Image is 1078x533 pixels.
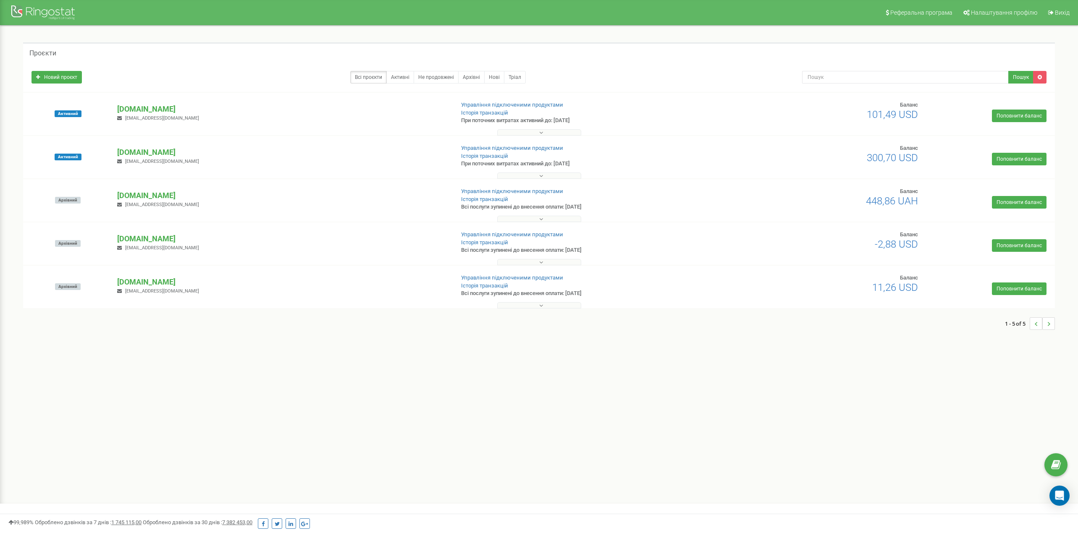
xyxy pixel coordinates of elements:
[900,145,918,151] span: Баланс
[117,104,447,115] p: [DOMAIN_NAME]
[55,154,81,160] span: Активний
[461,145,563,151] a: Управління підключеними продуктами
[900,274,918,281] span: Баланс
[461,274,563,281] a: Управління підключеними продуктами
[461,160,706,168] p: При поточних витратах активний до: [DATE]
[890,9,952,16] span: Реферальна програма
[55,110,81,117] span: Активний
[461,290,706,298] p: Всі послуги зупинені до внесення оплати: [DATE]
[900,231,918,238] span: Баланс
[802,71,1009,84] input: Пошук
[461,188,563,194] a: Управління підключеними продуктами
[117,233,447,244] p: [DOMAIN_NAME]
[461,110,508,116] a: Історія транзакцій
[117,277,447,287] p: [DOMAIN_NAME]
[117,190,447,201] p: [DOMAIN_NAME]
[1055,9,1070,16] span: Вихід
[461,117,706,125] p: При поточних витратах активний до: [DATE]
[867,109,918,120] span: 101,49 USD
[1049,486,1070,506] div: Open Intercom Messenger
[875,238,918,250] span: -2,88 USD
[125,202,199,207] span: [EMAIL_ADDRESS][DOMAIN_NAME]
[900,102,918,108] span: Баланс
[992,110,1047,122] a: Поповнити баланс
[55,283,81,290] span: Архівний
[504,71,526,84] a: Тріал
[350,71,387,84] a: Всі проєкти
[992,196,1047,209] a: Поповнити баланс
[971,9,1037,16] span: Налаштування профілю
[125,245,199,251] span: [EMAIL_ADDRESS][DOMAIN_NAME]
[867,152,918,164] span: 300,70 USD
[29,50,56,57] h5: Проєкти
[1005,317,1030,330] span: 1 - 5 of 5
[866,195,918,207] span: 448,86 UAH
[461,231,563,238] a: Управління підключеними продуктами
[461,282,508,289] a: Історія транзакцій
[1005,309,1055,338] nav: ...
[1008,71,1033,84] button: Пошук
[992,282,1047,295] a: Поповнити баланс
[31,71,82,84] a: Новий проєкт
[484,71,504,84] a: Нові
[414,71,459,84] a: Не продовжені
[125,115,199,121] span: [EMAIL_ADDRESS][DOMAIN_NAME]
[461,102,563,108] a: Управління підключеними продуктами
[461,239,508,246] a: Історія транзакцій
[55,197,81,204] span: Архівний
[55,240,81,247] span: Архівний
[461,196,508,202] a: Історія транзакцій
[458,71,485,84] a: Архівні
[386,71,414,84] a: Активні
[461,203,706,211] p: Всі послуги зупинені до внесення оплати: [DATE]
[461,153,508,159] a: Історія транзакцій
[461,246,706,254] p: Всі послуги зупинені до внесення оплати: [DATE]
[117,147,447,158] p: [DOMAIN_NAME]
[872,282,918,293] span: 11,26 USD
[992,153,1047,165] a: Поповнити баланс
[125,288,199,294] span: [EMAIL_ADDRESS][DOMAIN_NAME]
[125,159,199,164] span: [EMAIL_ADDRESS][DOMAIN_NAME]
[900,188,918,194] span: Баланс
[992,239,1047,252] a: Поповнити баланс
